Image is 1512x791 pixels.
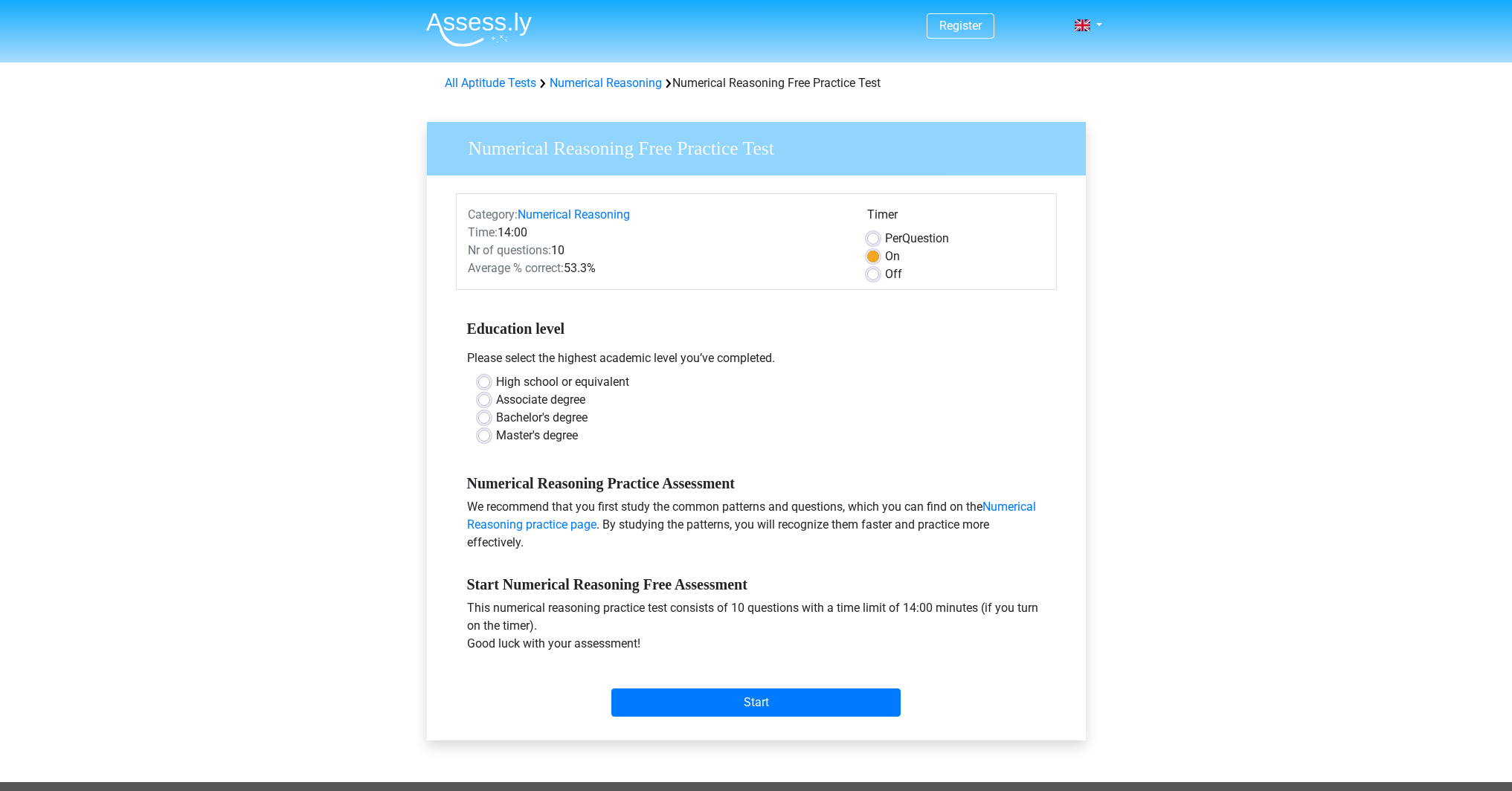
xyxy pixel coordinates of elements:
div: We recommend that you first study the common patterns and questions, which you can find on the . ... [456,498,1057,558]
label: High school or equivalent [496,373,629,391]
label: Question [885,230,949,248]
h5: Education level [467,314,1046,343]
label: Master's degree [496,427,578,445]
div: 14:00 [457,224,856,242]
div: Numerical Reasoning Free Practice Test [439,74,1074,92]
h3: Numerical Reasoning Free Practice Test [451,132,1075,161]
span: Category: [468,207,518,222]
span: Time: [468,225,498,239]
span: Per [885,231,902,245]
h5: Start Numerical Reasoning Free Assessment [467,575,1046,593]
label: Associate degree [496,391,585,409]
div: 10 [457,242,856,259]
a: Numerical Reasoning [550,76,662,90]
label: Bachelor's degree [496,409,588,427]
span: Average % correct: [468,261,564,275]
div: Please select the highest academic level you’ve completed. [456,349,1057,373]
div: This numerical reasoning practice test consists of 10 questions with a time limit of 14:00 minute... [456,599,1057,659]
input: Start [611,688,901,717]
img: Assessly [426,12,532,47]
span: Nr of questions: [468,243,551,257]
h5: Numerical Reasoning Practice Assessment [467,474,1046,492]
label: Off [885,265,902,283]
a: All Aptitude Tests [445,76,536,90]
a: Register [939,19,982,33]
div: 53.3% [457,259,856,277]
label: On [885,248,900,265]
div: Timer [867,206,1045,230]
a: Numerical Reasoning [518,207,630,222]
